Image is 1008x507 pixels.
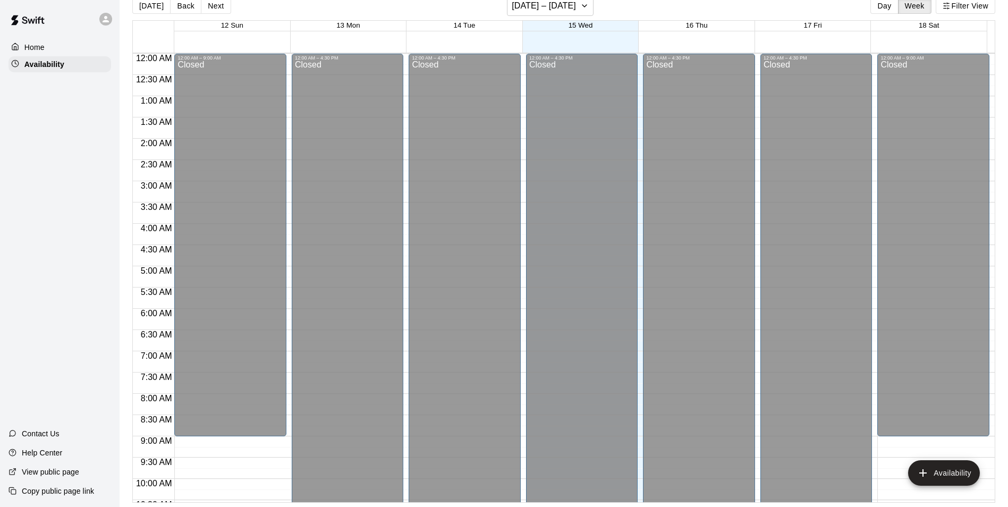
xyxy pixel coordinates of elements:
[529,55,635,61] div: 12:00 AM – 4:30 PM
[138,245,175,254] span: 4:30 AM
[919,21,939,29] button: 18 Sat
[138,160,175,169] span: 2:30 AM
[138,117,175,126] span: 1:30 AM
[138,351,175,360] span: 7:00 AM
[9,56,111,72] a: Availability
[22,447,62,458] p: Help Center
[221,21,243,29] button: 12 Sun
[22,486,94,496] p: Copy public page link
[138,309,175,318] span: 6:00 AM
[22,467,79,477] p: View public page
[138,96,175,105] span: 1:00 AM
[22,428,60,439] p: Contact Us
[569,21,593,29] button: 15 Wed
[138,139,175,148] span: 2:00 AM
[804,21,822,29] button: 17 Fri
[295,55,401,61] div: 12:00 AM – 4:30 PM
[138,330,175,339] span: 6:30 AM
[138,266,175,275] span: 5:00 AM
[336,21,360,29] button: 13 Mon
[138,202,175,212] span: 3:30 AM
[138,415,175,424] span: 8:30 AM
[133,479,175,488] span: 10:00 AM
[138,458,175,467] span: 9:30 AM
[880,61,986,440] div: Closed
[880,55,986,61] div: 12:00 AM – 9:00 AM
[646,55,752,61] div: 12:00 AM – 4:30 PM
[454,21,476,29] button: 14 Tue
[174,54,286,436] div: 12:00 AM – 9:00 AM: Closed
[908,460,980,486] button: add
[133,75,175,84] span: 12:30 AM
[764,55,869,61] div: 12:00 AM – 4:30 PM
[9,39,111,55] a: Home
[412,55,518,61] div: 12:00 AM – 4:30 PM
[138,373,175,382] span: 7:30 AM
[138,181,175,190] span: 3:00 AM
[138,288,175,297] span: 5:30 AM
[24,42,45,53] p: Home
[177,55,283,61] div: 12:00 AM – 9:00 AM
[177,61,283,440] div: Closed
[138,394,175,403] span: 8:00 AM
[138,436,175,445] span: 9:00 AM
[24,59,64,70] p: Availability
[877,54,989,436] div: 12:00 AM – 9:00 AM: Closed
[133,54,175,63] span: 12:00 AM
[138,224,175,233] span: 4:00 AM
[685,21,707,29] button: 16 Thu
